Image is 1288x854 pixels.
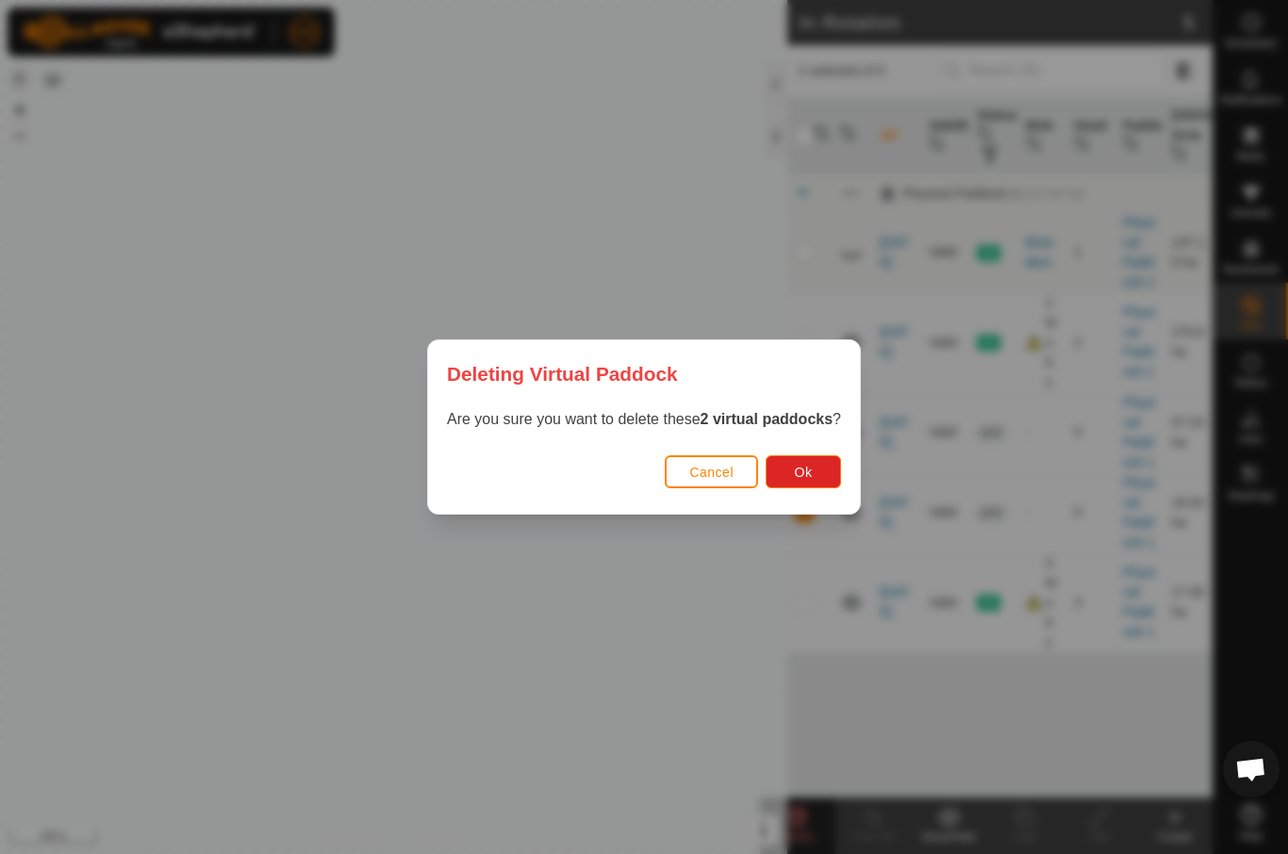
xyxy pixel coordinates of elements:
button: Cancel [665,455,758,488]
span: Ok [795,465,813,480]
div: Open chat [1223,741,1280,797]
span: Are you sure you want to delete these ? [447,411,841,427]
span: Cancel [689,465,734,480]
button: Ok [766,455,841,488]
span: Deleting Virtual Paddock [447,359,678,388]
strong: 2 virtual paddocks [701,411,834,427]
